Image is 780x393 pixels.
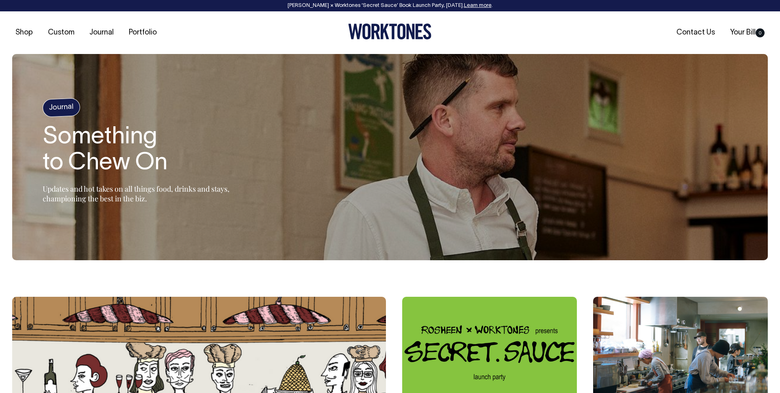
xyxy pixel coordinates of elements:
a: Journal [86,26,117,39]
a: Contact Us [673,26,718,39]
p: Updates and hot takes on all things food, drinks and stays, championing the best in the biz. [43,184,246,203]
h1: Something to Chew On [43,125,246,177]
a: Shop [12,26,36,39]
h4: Journal [42,98,80,118]
a: Learn more [464,3,492,8]
a: Portfolio [126,26,160,39]
a: Your Bill0 [727,26,768,39]
span: 0 [756,28,765,37]
div: [PERSON_NAME] × Worktones ‘Secret Sauce’ Book Launch Party, [DATE]. . [8,3,772,9]
a: Custom [45,26,78,39]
